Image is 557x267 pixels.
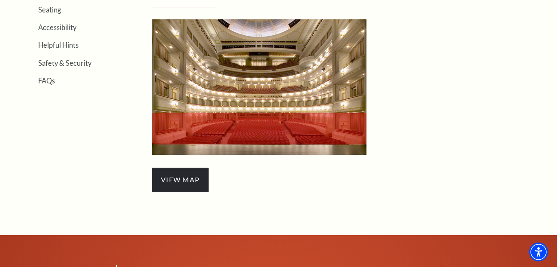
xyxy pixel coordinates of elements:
a: Orchestra/Parterre Circle Seating Map - open in a new tab [152,81,366,91]
a: Safety & Security [38,59,91,67]
span: view map [152,168,209,192]
a: Helpful Hints [38,41,79,49]
a: Accessibility [38,23,76,31]
img: Orchestra/Parterre Circle Seating Map [152,19,366,155]
a: FAQs [38,77,55,85]
a: view map - open in a new tab [152,174,209,184]
a: Seating [38,6,61,14]
div: Accessibility Menu [529,242,548,261]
